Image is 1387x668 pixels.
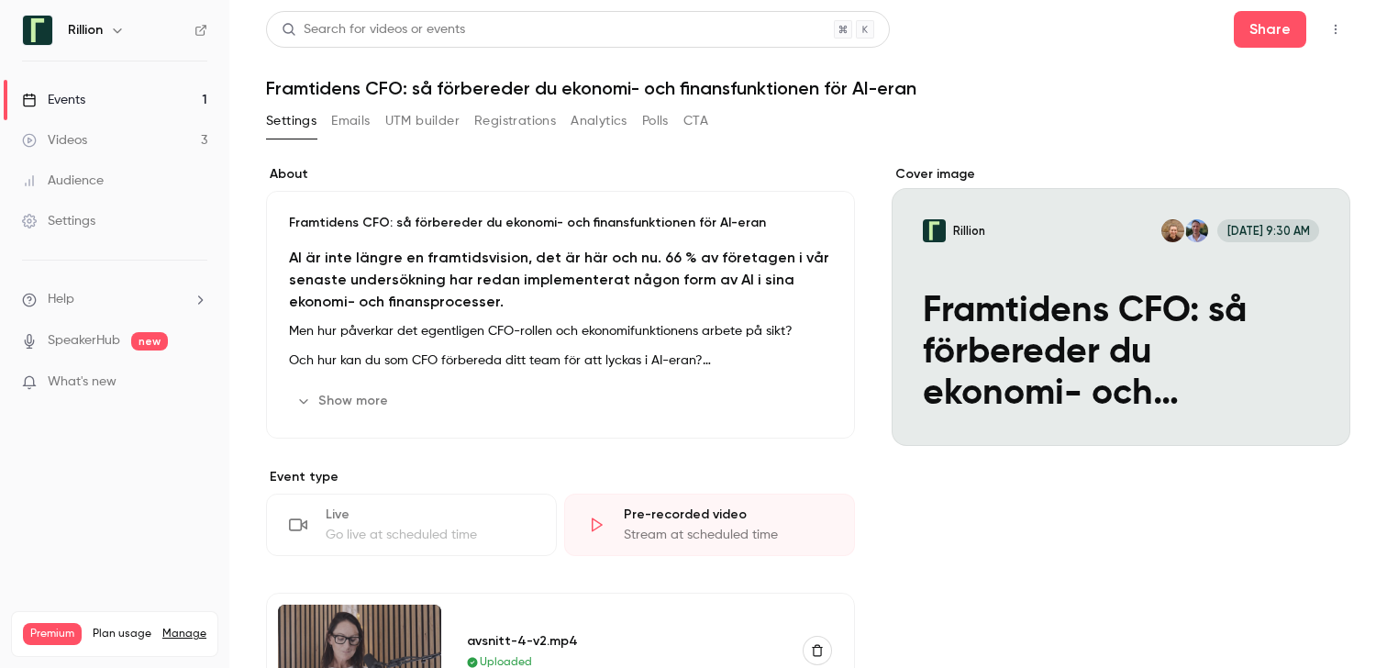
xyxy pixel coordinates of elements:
button: Polls [642,106,669,136]
img: Rillion [23,16,52,45]
span: Plan usage [93,627,151,641]
label: Cover image [892,165,1350,184]
button: Registrations [474,106,556,136]
div: Stream at scheduled time [624,526,832,544]
p: Men hur påverkar det egentligen CFO-rollen och ekonomifunktionens arbete på sikt? [289,320,832,342]
div: Go live at scheduled time [326,526,534,544]
h6: Rillion [68,21,103,39]
div: Live [326,506,534,524]
p: Framtidens CFO: så förbereder du ekonomi- och finansfunktionen för AI-eran​ [289,214,832,232]
div: Audience [22,172,104,190]
span: Premium [23,623,82,645]
div: Pre-recorded video [624,506,832,524]
p: Event type [266,468,855,486]
button: CTA [683,106,708,136]
a: Manage [162,627,206,641]
div: Settings [22,212,95,230]
button: Share [1234,11,1306,48]
a: SpeakerHub [48,331,120,351]
h2: AI är inte längre en framtidsvision, det är här och nu. 66 % av företagen i vår senaste undersökn... [289,247,832,313]
div: Pre-recorded videoStream at scheduled time [564,494,855,556]
li: help-dropdown-opener [22,290,207,309]
button: Analytics [571,106,627,136]
button: Show more [289,386,399,416]
div: Videos [22,131,87,150]
label: About [266,165,855,184]
button: Settings [266,106,316,136]
h1: Framtidens CFO: så förbereder du ekonomi- och finansfunktionen för AI-eran​ [266,77,1350,99]
span: What's new [48,373,117,392]
div: Search for videos or events [282,20,465,39]
p: Och hur kan du som CFO förbereda ditt team för att lyckas i AI-eran? [289,350,832,372]
div: Events [22,91,85,109]
span: Help [48,290,74,309]
div: avsnitt-4-v2.mp4 [467,631,782,651]
button: Emails [331,106,370,136]
div: LiveGo live at scheduled time [266,494,557,556]
section: Cover image [892,165,1350,446]
button: UTM builder [385,106,460,136]
span: new [131,332,168,351]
